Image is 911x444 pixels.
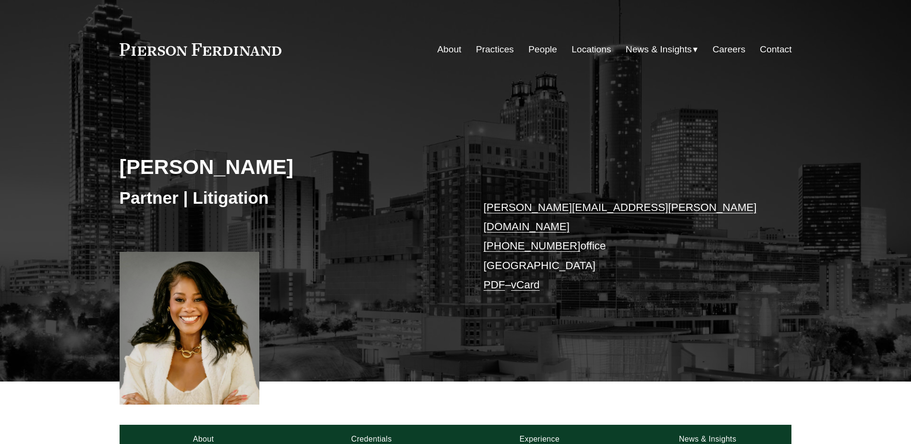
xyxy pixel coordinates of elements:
[511,279,540,291] a: vCard
[484,240,581,252] a: [PHONE_NUMBER]
[760,40,791,59] a: Contact
[626,41,692,58] span: News & Insights
[120,187,456,209] h3: Partner | Litigation
[713,40,745,59] a: Careers
[528,40,557,59] a: People
[484,279,505,291] a: PDF
[484,198,764,295] p: office [GEOGRAPHIC_DATA] –
[484,201,757,233] a: [PERSON_NAME][EMAIL_ADDRESS][PERSON_NAME][DOMAIN_NAME]
[120,154,456,179] h2: [PERSON_NAME]
[476,40,514,59] a: Practices
[571,40,611,59] a: Locations
[437,40,462,59] a: About
[626,40,698,59] a: folder dropdown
